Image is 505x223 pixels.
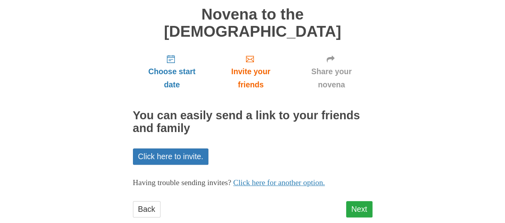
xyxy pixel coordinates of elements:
[141,65,203,91] span: Choose start date
[133,201,160,217] a: Back
[133,109,372,135] h2: You can easily send a link to your friends and family
[133,178,232,187] span: Having trouble sending invites?
[219,65,282,91] span: Invite your friends
[291,48,372,95] a: Share your novena
[299,65,364,91] span: Share your novena
[133,148,209,165] a: Click here to invite.
[233,178,325,187] a: Click here for another option.
[346,201,372,217] a: Next
[133,6,372,40] h1: Novena to the [DEMOGRAPHIC_DATA]
[211,48,290,95] a: Invite your friends
[133,48,211,95] a: Choose start date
